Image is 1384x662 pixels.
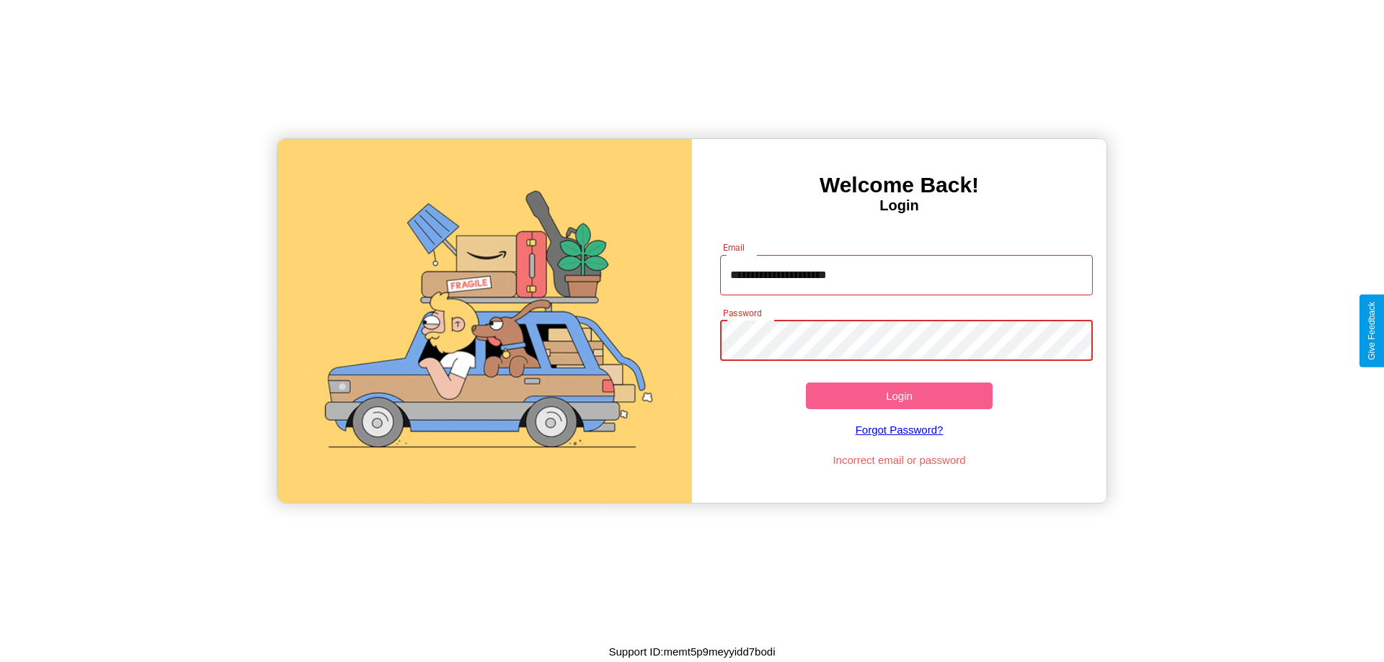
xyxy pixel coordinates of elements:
[692,197,1106,214] h4: Login
[713,450,1086,470] p: Incorrect email or password
[692,173,1106,197] h3: Welcome Back!
[806,383,993,409] button: Login
[713,409,1086,450] a: Forgot Password?
[1367,302,1377,360] div: Give Feedback
[278,139,692,503] img: gif
[723,307,761,319] label: Password
[609,642,776,661] p: Support ID: memt5p9meyyidd7bodi
[723,241,745,254] label: Email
